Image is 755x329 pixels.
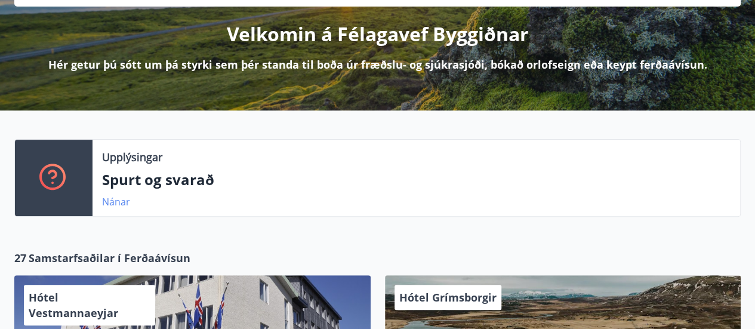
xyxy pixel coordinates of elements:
p: Spurt og svarað [102,170,731,190]
span: 27 [14,250,26,266]
a: Nánar [102,195,130,208]
p: Hér getur þú sótt um þá styrki sem þér standa til boða úr fræðslu- og sjúkrasjóði, bókað orlofsei... [48,57,707,72]
p: Upplýsingar [102,149,162,165]
span: Hótel Vestmannaeyjar [29,290,118,320]
span: Samstarfsaðilar í Ferðaávísun [29,250,190,266]
p: Velkomin á Félagavef Byggiðnar [227,21,529,47]
span: Hótel Grímsborgir [399,290,497,305]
